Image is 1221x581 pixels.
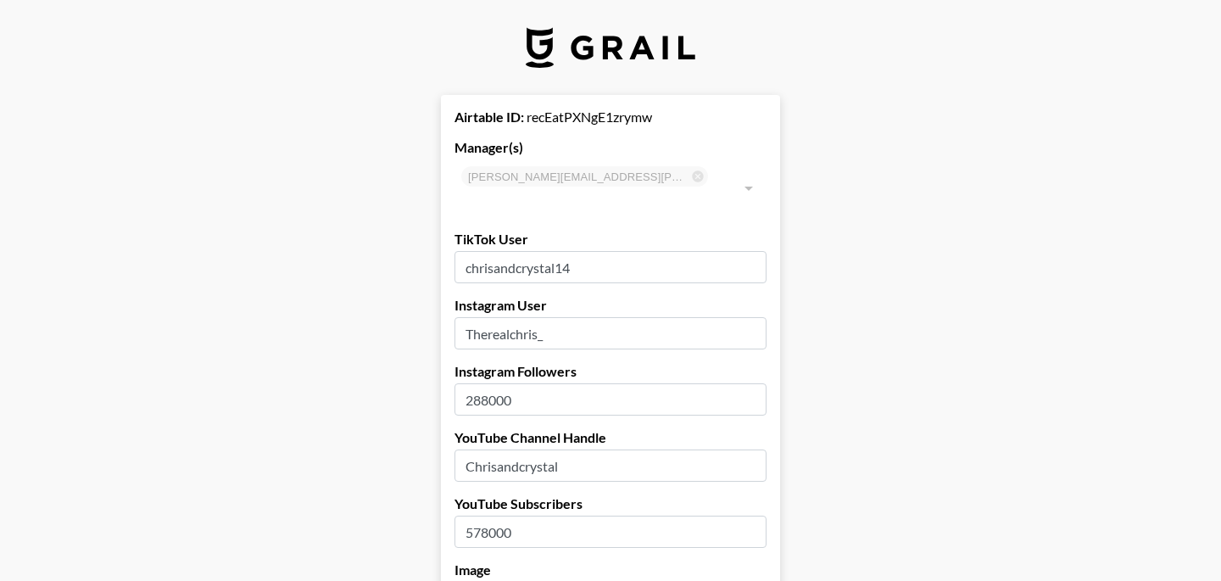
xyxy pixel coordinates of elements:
[454,429,767,446] label: YouTube Channel Handle
[454,297,767,314] label: Instagram User
[454,109,767,126] div: recEatPXNgE1zrymw
[454,109,524,125] strong: Airtable ID:
[454,363,767,380] label: Instagram Followers
[454,231,767,248] label: TikTok User
[454,495,767,512] label: YouTube Subscribers
[454,561,767,578] label: Image
[454,139,767,156] label: Manager(s)
[526,27,695,68] img: Grail Talent Logo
